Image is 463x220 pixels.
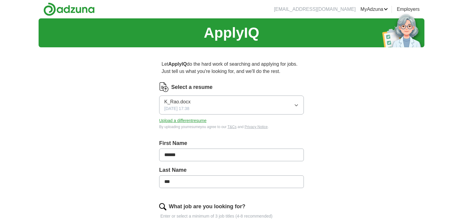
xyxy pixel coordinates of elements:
img: CV Icon [159,82,169,92]
span: K_Rao.docx [164,98,191,105]
label: What job are you looking for? [169,203,245,211]
span: [DATE] 17:38 [164,105,189,112]
li: [EMAIL_ADDRESS][DOMAIN_NAME] [274,6,356,13]
button: Upload a differentresume [159,118,206,124]
strong: ApplyIQ [168,61,187,67]
label: Last Name [159,166,304,174]
div: By uploading your resume you agree to our and . [159,124,304,130]
a: MyAdzuna [361,6,388,13]
img: search.png [159,203,166,210]
label: Select a resume [171,83,213,91]
label: First Name [159,139,304,147]
button: K_Rao.docx[DATE] 17:38 [159,96,304,115]
h1: ApplyIQ [204,22,259,44]
a: Employers [397,6,420,13]
a: T&Cs [228,125,237,129]
a: Privacy Notice [244,125,268,129]
p: Enter or select a minimum of 3 job titles (4-8 recommended) [159,213,304,219]
img: Adzuna logo [43,2,95,16]
p: Let do the hard work of searching and applying for jobs. Just tell us what you're looking for, an... [159,58,304,77]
